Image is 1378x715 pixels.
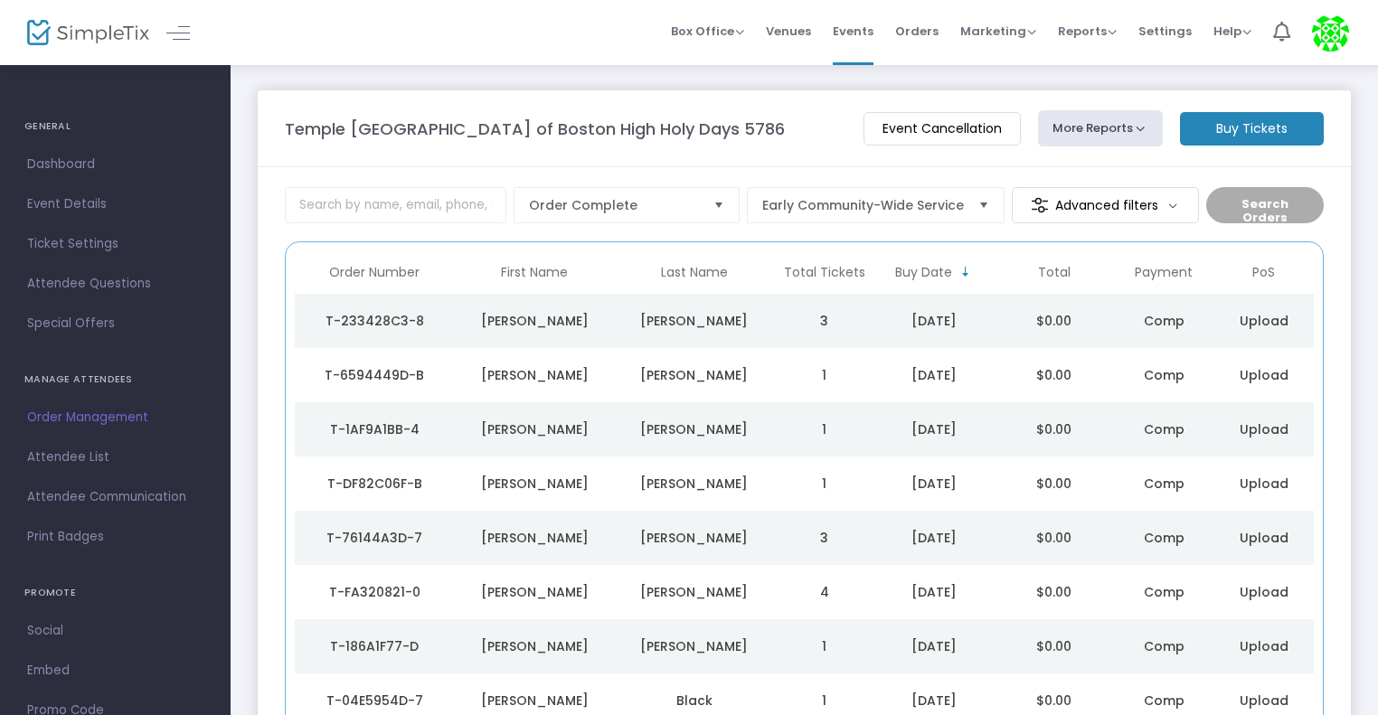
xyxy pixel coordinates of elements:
span: Upload [1240,691,1288,710]
span: Reports [1058,23,1117,40]
span: Upload [1240,583,1288,601]
span: Events [833,8,873,54]
span: Comp [1144,420,1185,438]
td: $0.00 [994,456,1114,511]
span: Payment [1135,265,1193,280]
div: Lowenthal [619,637,770,655]
span: Box Office [671,23,744,40]
div: T-DF82C06F-B [299,475,450,493]
div: Jimenez [619,583,770,601]
span: Attendee Questions [27,272,203,296]
span: Order Complete [529,196,699,214]
div: 9/21/2025 [879,475,990,493]
span: Attendee List [27,446,203,469]
div: 9/20/2025 [879,637,990,655]
m-panel-title: Temple [GEOGRAPHIC_DATA] of Boston High Holy Days 5786 [285,117,785,141]
td: $0.00 [994,619,1114,673]
div: 9/20/2025 [879,529,990,547]
input: Search by name, email, phone, order number, ip address, or last 4 digits of card [285,187,506,223]
div: Mankarious [619,312,770,330]
span: Print Badges [27,525,203,549]
span: Dashboard [27,153,203,176]
div: T-233428C3-8 [299,312,450,330]
td: $0.00 [994,348,1114,402]
span: PoS [1252,265,1275,280]
div: 9/21/2025 [879,312,990,330]
img: filter [1031,196,1049,214]
span: Upload [1240,312,1288,330]
th: Total Tickets [774,251,873,294]
span: Total [1038,265,1071,280]
td: 1 [774,402,873,456]
div: T-76144A3D-7 [299,529,450,547]
div: Noah [459,529,610,547]
td: $0.00 [994,565,1114,619]
span: Comp [1144,637,1185,655]
button: Select [706,188,731,222]
button: More Reports [1038,110,1163,146]
td: 1 [774,619,873,673]
div: Leila [459,312,610,330]
td: 3 [774,294,873,348]
span: Comp [1144,475,1185,493]
td: 1 [774,456,873,511]
div: Brooke [459,420,610,438]
span: Help [1213,23,1251,40]
div: T-1AF9A1BB-4 [299,420,450,438]
h4: GENERAL [24,108,206,145]
span: Comp [1144,583,1185,601]
m-button: Advanced filters [1012,187,1199,223]
span: Upload [1240,529,1288,547]
div: Eric [459,475,610,493]
div: Katz [619,475,770,493]
span: Upload [1240,420,1288,438]
div: Sheldon [619,420,770,438]
button: Select [971,188,996,222]
span: Comp [1144,366,1185,384]
span: Comp [1144,691,1185,710]
span: Settings [1138,8,1192,54]
div: Saul [459,366,610,384]
span: Event Details [27,193,203,216]
span: Social [27,619,203,643]
span: Upload [1240,475,1288,493]
td: 3 [774,511,873,565]
span: Venues [766,8,811,54]
span: Comp [1144,529,1185,547]
div: 9/20/2025 [879,583,990,601]
span: Orders [895,8,939,54]
div: Erika [459,637,610,655]
div: Marcie [459,691,610,710]
span: Marketing [960,23,1036,40]
td: $0.00 [994,294,1114,348]
span: Embed [27,659,203,682]
div: T-04E5954D-7 [299,691,450,710]
span: Upload [1240,637,1288,655]
span: Attendee Communication [27,485,203,509]
span: Last Name [661,265,728,280]
div: Simon [619,529,770,547]
span: Early Community-Wide Service [762,196,964,214]
h4: MANAGE ATTENDEES [24,362,206,398]
div: T-186A1F77-D [299,637,450,655]
span: Buy Date [895,265,952,280]
span: Order Number [329,265,420,280]
div: 9/21/2025 [879,366,990,384]
span: Ticket Settings [27,232,203,256]
div: 9/21/2025 [879,420,990,438]
div: 9/20/2025 [879,691,990,710]
div: T-FA320821-0 [299,583,450,601]
m-button: Buy Tickets [1180,112,1324,146]
span: Sortable [958,265,973,279]
div: Black [619,691,770,710]
td: $0.00 [994,402,1114,456]
div: Pannell [619,366,770,384]
div: Rachel [459,583,610,601]
span: Comp [1144,312,1185,330]
span: Upload [1240,366,1288,384]
m-button: Event Cancellation [864,112,1021,146]
div: T-6594449D-B [299,366,450,384]
td: $0.00 [994,511,1114,565]
span: First Name [501,265,568,280]
td: 4 [774,565,873,619]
